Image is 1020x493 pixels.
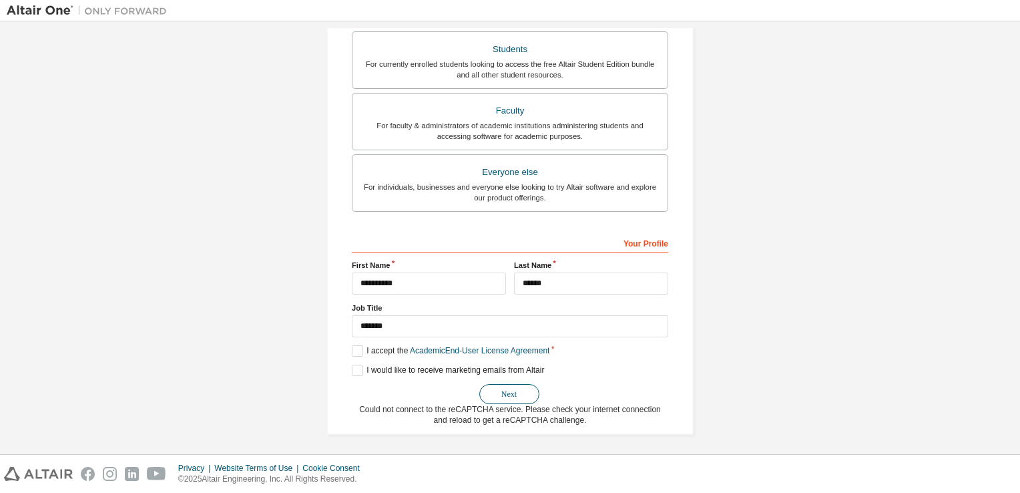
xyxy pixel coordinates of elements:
[360,163,660,182] div: Everyone else
[514,260,668,271] label: Last Name
[479,384,539,404] button: Next
[178,474,368,485] p: © 2025 Altair Engineering, Inc. All Rights Reserved.
[352,345,549,357] label: I accept the
[214,463,302,474] div: Website Terms of Use
[147,467,166,481] img: youtube.svg
[360,102,660,120] div: Faculty
[7,4,174,17] img: Altair One
[410,346,549,355] a: Academic End-User License Agreement
[352,404,668,426] div: Could not connect to the reCAPTCHA service. Please check your internet connection and reload to g...
[352,303,668,313] label: Job Title
[81,467,95,481] img: facebook.svg
[360,59,660,80] div: For currently enrolled students looking to access the free Altair Student Edition bundle and all ...
[4,467,73,481] img: altair_logo.svg
[103,467,117,481] img: instagram.svg
[352,365,544,376] label: I would like to receive marketing emails from Altair
[352,232,668,253] div: Your Profile
[125,467,139,481] img: linkedin.svg
[360,120,660,142] div: For faculty & administrators of academic institutions administering students and accessing softwa...
[302,463,367,474] div: Cookie Consent
[360,40,660,59] div: Students
[178,463,214,474] div: Privacy
[352,260,506,271] label: First Name
[360,182,660,203] div: For individuals, businesses and everyone else looking to try Altair software and explore our prod...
